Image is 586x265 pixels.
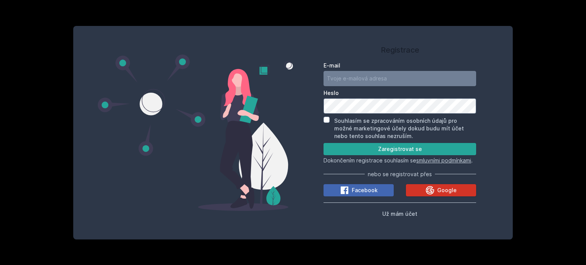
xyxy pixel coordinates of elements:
[382,209,417,218] button: Už mám účet
[437,186,457,194] span: Google
[324,71,476,86] input: Tvoje e-mailová adresa
[324,89,476,97] label: Heslo
[406,184,476,196] button: Google
[416,157,471,164] a: smluvními podmínkami
[324,143,476,155] button: Zaregistrovat se
[324,62,476,69] label: E-mail
[334,117,464,139] label: Souhlasím se zpracováním osobních údajů pro možné marketingové účely dokud budu mít účet nebo ten...
[382,210,417,217] span: Už mám účet
[324,157,476,164] p: Dokončením registrace souhlasím se .
[368,170,432,178] span: nebo se registrovat přes
[352,186,378,194] span: Facebook
[324,184,394,196] button: Facebook
[324,44,476,56] h1: Registrace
